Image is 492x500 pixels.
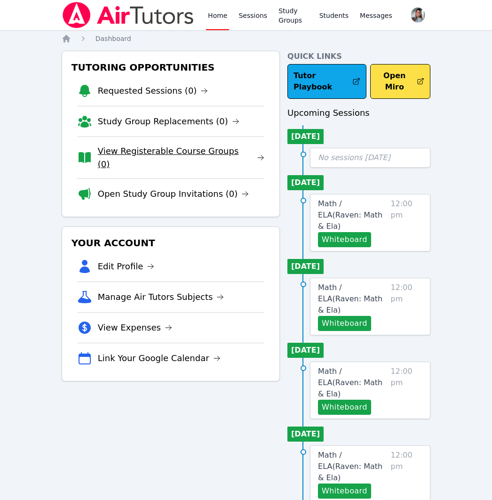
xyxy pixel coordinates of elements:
[318,153,390,162] span: No sessions [DATE]
[318,282,387,316] a: Math / ELA(Raven: Math & Ela)
[391,450,423,499] span: 12:00 pm
[98,84,208,97] a: Requested Sessions (0)
[98,352,221,365] a: Link Your Google Calendar
[318,199,382,231] span: Math / ELA ( Raven: Math & Ela )
[98,260,155,273] a: Edit Profile
[70,234,272,251] h3: Your Account
[370,64,430,99] button: Open Miro
[98,290,224,304] a: Manage Air Tutors Subjects
[287,427,324,442] li: [DATE]
[391,366,423,415] span: 12:00 pm
[287,259,324,274] li: [DATE]
[318,367,382,398] span: Math / ELA ( Raven: Math & Ela )
[318,366,387,400] a: Math / ELA(Raven: Math & Ela)
[287,64,366,99] a: Tutor Playbook
[318,316,371,331] button: Whiteboard
[62,34,431,43] nav: Breadcrumb
[62,2,195,28] img: Air Tutors
[287,51,430,62] h4: Quick Links
[318,283,382,315] span: Math / ELA ( Raven: Math & Ela )
[98,187,249,201] a: Open Study Group Invitations (0)
[318,450,387,484] a: Math / ELA(Raven: Math & Ela)
[287,106,430,120] h3: Upcoming Sessions
[360,11,392,20] span: Messages
[95,34,131,43] a: Dashboard
[98,321,172,334] a: View Expenses
[318,232,371,247] button: Whiteboard
[318,451,382,482] span: Math / ELA ( Raven: Math & Ela )
[98,115,239,128] a: Study Group Replacements (0)
[318,484,371,499] button: Whiteboard
[98,145,264,171] a: View Registerable Course Groups (0)
[95,35,131,42] span: Dashboard
[287,175,324,190] li: [DATE]
[287,129,324,144] li: [DATE]
[391,282,423,331] span: 12:00 pm
[287,343,324,358] li: [DATE]
[318,400,371,415] button: Whiteboard
[70,59,272,76] h3: Tutoring Opportunities
[318,198,387,232] a: Math / ELA(Raven: Math & Ela)
[391,198,423,247] span: 12:00 pm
